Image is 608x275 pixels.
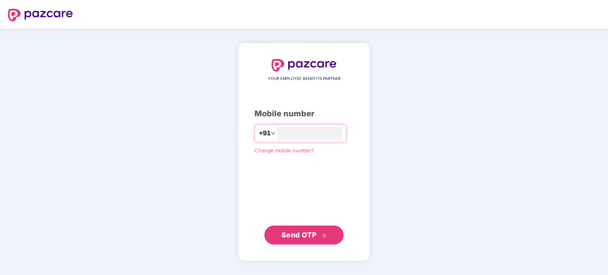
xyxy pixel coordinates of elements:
[322,233,327,238] span: double-right
[259,128,271,138] span: +91
[8,9,73,21] img: logo
[271,131,275,136] span: down
[254,147,314,154] a: Change mobile number?
[268,76,340,82] span: YOUR EMPLOYEE BENEFITS PARTNER
[264,226,344,245] button: Send OTPdouble-right
[254,108,354,120] div: Mobile number
[281,231,317,239] span: Send OTP
[271,59,337,72] img: logo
